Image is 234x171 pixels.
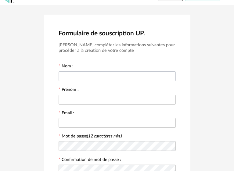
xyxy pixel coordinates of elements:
[59,42,176,54] h3: [PERSON_NAME] compléter les informations suivantes pour procéder à la création de votre compte
[59,158,121,163] label: Confirmation de mot de passe :
[59,87,79,93] label: Prénom :
[87,134,122,138] i: (12 caractères min.)
[59,111,74,116] label: Email :
[59,29,176,37] h2: Formulaire de souscription UP.
[62,134,122,138] label: Mot de passe
[59,64,74,69] label: Nom :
